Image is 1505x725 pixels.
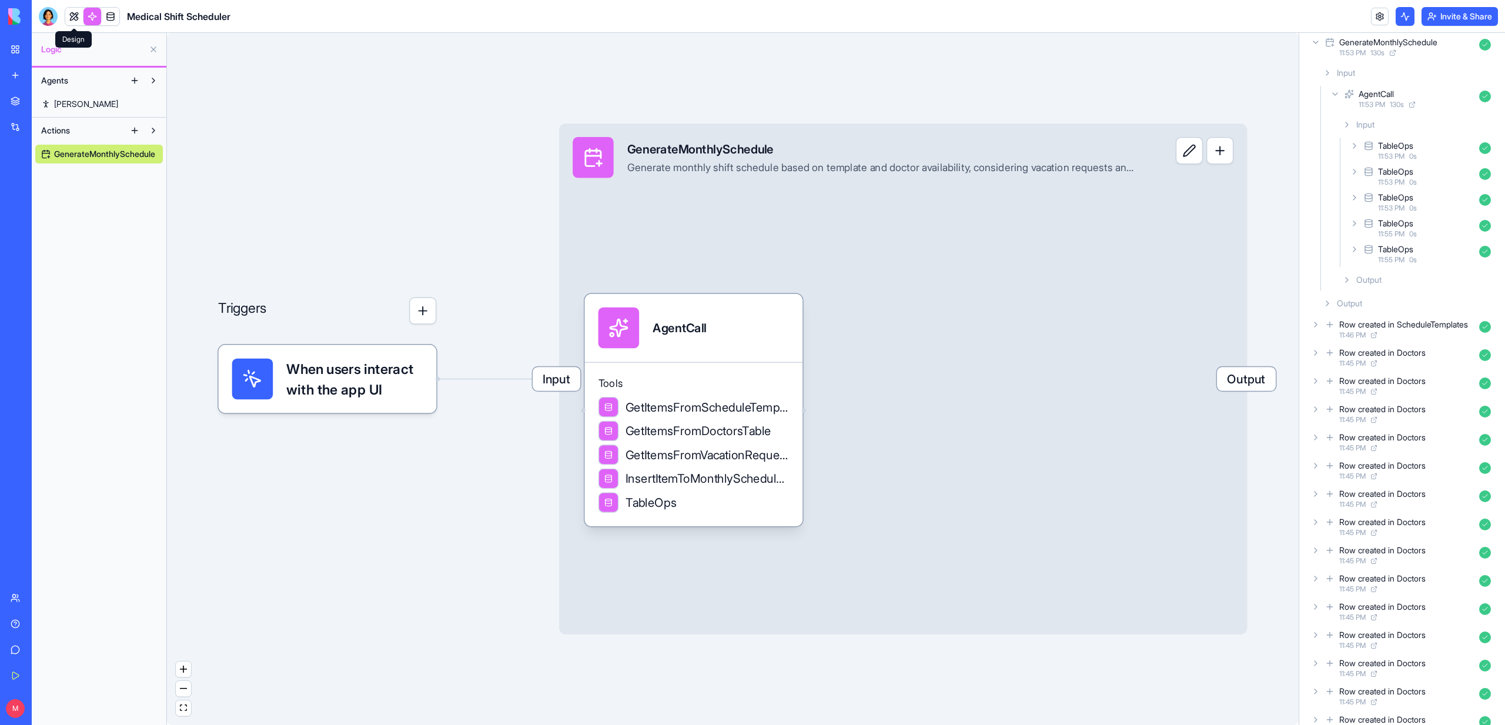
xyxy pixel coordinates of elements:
[598,376,790,390] span: Tools
[627,161,1138,175] div: Generate monthly shift schedule based on template and doctor availability, considering vacation r...
[1378,203,1404,213] span: 11:53 PM
[626,446,789,463] span: GetItemsFromVacationRequestsTable
[1422,7,1498,26] button: Invite & Share
[1339,669,1366,679] span: 11:45 PM
[54,148,155,160] span: GenerateMonthlySchedule
[626,422,771,439] span: GetItemsFromDoctorsTable
[1339,472,1366,481] span: 11:45 PM
[41,44,144,55] span: Logic
[1378,229,1404,239] span: 11:55 PM
[1378,255,1404,265] span: 11:55 PM
[35,95,163,113] a: [PERSON_NAME]
[1356,274,1382,286] span: Output
[1339,432,1426,443] div: Row created in Doctors
[1378,152,1404,161] span: 11:53 PM
[1378,178,1404,187] span: 11:53 PM
[176,661,191,677] button: zoom in
[176,700,191,716] button: fit view
[1339,601,1426,613] div: Row created in Doctors
[1337,298,1362,309] span: Output
[1339,415,1366,425] span: 11:45 PM
[1339,641,1366,650] span: 11:45 PM
[559,123,1248,634] div: InputGenerateMonthlyScheduleGenerate monthly shift schedule based on template and doctor availabi...
[1339,613,1366,622] span: 11:45 PM
[35,71,125,90] button: Agents
[1339,584,1366,594] span: 11:45 PM
[533,367,580,391] span: Input
[6,699,25,718] span: M
[653,319,706,336] div: AgentCall
[55,31,92,48] div: Design
[1339,403,1426,415] div: Row created in Doctors
[1409,178,1417,187] span: 0 s
[1378,140,1413,152] div: TableOps
[1390,100,1404,109] span: 130 s
[1409,152,1417,161] span: 0 s
[127,9,230,24] span: Medical Shift Scheduler
[626,399,789,416] span: GetItemsFromScheduleTemplatesTable
[35,121,125,140] button: Actions
[35,145,163,163] a: GenerateMonthlySchedule
[626,470,789,487] span: InsertItemToMonthlySchedulesTable
[1356,119,1374,131] span: Input
[1339,443,1366,453] span: 11:45 PM
[1409,229,1417,239] span: 0 s
[1339,460,1426,472] div: Row created in Doctors
[1339,697,1366,707] span: 11:45 PM
[1337,67,1355,79] span: Input
[41,125,70,136] span: Actions
[1339,48,1366,58] span: 11:53 PM
[1378,192,1413,203] div: TableOps
[218,345,436,413] div: When users interact with the app UI
[1339,36,1437,48] div: GenerateMonthlySchedule
[54,98,118,110] span: [PERSON_NAME]
[1339,528,1366,537] span: 11:45 PM
[1339,387,1366,396] span: 11:45 PM
[1217,367,1276,391] span: Output
[176,681,191,697] button: zoom out
[1339,544,1426,556] div: Row created in Doctors
[1339,488,1426,500] div: Row created in Doctors
[1339,330,1366,340] span: 11:46 PM
[8,8,81,25] img: logo
[1339,347,1426,359] div: Row created in Doctors
[1359,88,1394,100] div: AgentCall
[1378,218,1413,229] div: TableOps
[627,141,1138,158] div: GenerateMonthlySchedule
[1370,48,1384,58] span: 130 s
[1339,319,1468,330] div: Row created in ScheduleTemplates
[1339,500,1366,509] span: 11:45 PM
[1339,573,1426,584] div: Row created in Doctors
[1409,255,1417,265] span: 0 s
[218,243,436,413] div: Triggers
[1409,203,1417,213] span: 0 s
[1339,657,1426,669] div: Row created in Doctors
[1359,100,1385,109] span: 11:53 PM
[1378,243,1413,255] div: TableOps
[1339,629,1426,641] div: Row created in Doctors
[626,494,677,511] span: TableOps
[218,297,267,324] p: Triggers
[1339,359,1366,368] span: 11:45 PM
[1339,686,1426,697] div: Row created in Doctors
[1339,375,1426,387] div: Row created in Doctors
[584,294,802,526] div: AgentCallToolsGetItemsFromScheduleTemplatesTableGetItemsFromDoctorsTableGetItemsFromVacationReque...
[1339,556,1366,566] span: 11:45 PM
[41,75,68,86] span: Agents
[1339,516,1426,528] div: Row created in Doctors
[1378,166,1413,178] div: TableOps
[286,359,423,400] span: When users interact with the app UI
